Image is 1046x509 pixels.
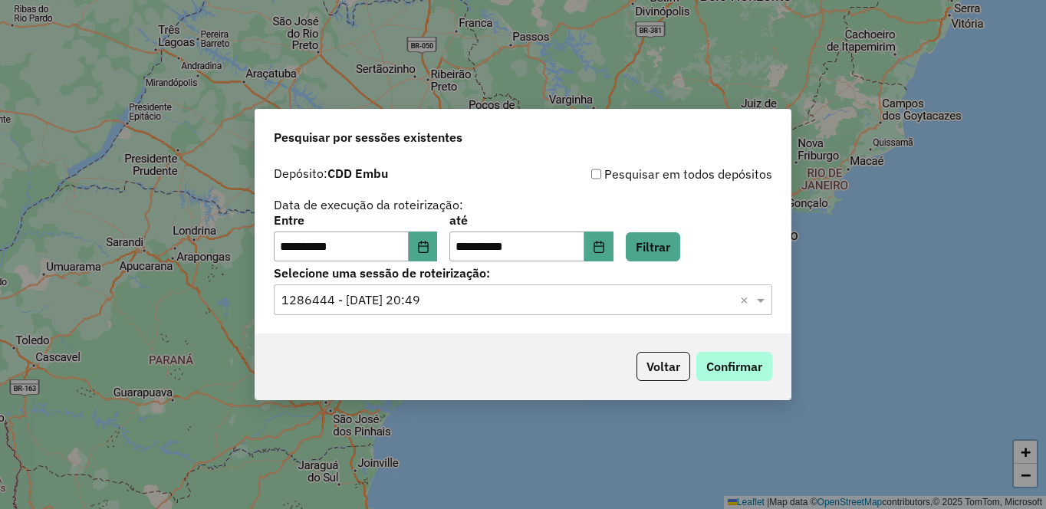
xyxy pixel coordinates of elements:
[626,232,680,261] button: Filtrar
[274,264,772,282] label: Selecione uma sessão de roteirização:
[274,164,388,182] label: Depósito:
[274,195,463,214] label: Data de execução da roteirização:
[584,232,613,262] button: Choose Date
[409,232,438,262] button: Choose Date
[696,352,772,381] button: Confirmar
[274,128,462,146] span: Pesquisar por sessões existentes
[449,211,613,229] label: até
[740,291,753,309] span: Clear all
[274,211,437,229] label: Entre
[523,165,772,183] div: Pesquisar em todos depósitos
[636,352,690,381] button: Voltar
[327,166,388,181] strong: CDD Embu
